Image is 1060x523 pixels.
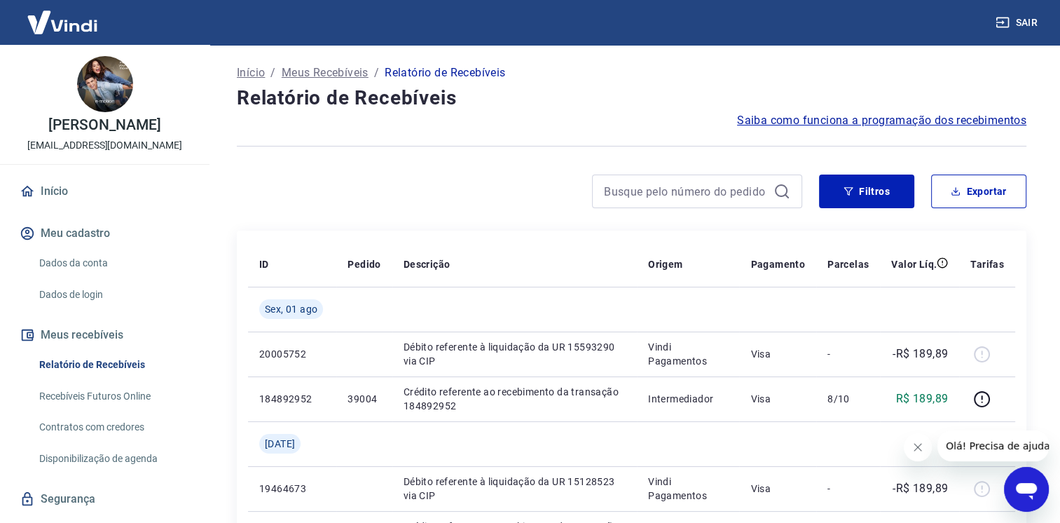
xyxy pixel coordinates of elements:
iframe: Botão para abrir a janela de mensagens [1004,467,1049,512]
p: / [270,64,275,81]
a: Início [17,176,193,207]
button: Meus recebíveis [17,320,193,351]
p: Vindi Pagamentos [648,340,728,368]
a: Contratos com credores [34,413,193,442]
iframe: Fechar mensagem [904,433,932,461]
p: Pedido [347,257,380,271]
p: Visa [750,347,805,361]
a: Saiba como funciona a programação dos recebimentos [737,112,1026,129]
p: R$ 189,89 [896,390,949,407]
p: Pagamento [750,257,805,271]
a: Dados de login [34,280,193,309]
p: Tarifas [970,257,1004,271]
p: Descrição [404,257,450,271]
a: Segurança [17,484,193,515]
img: Vindi [17,1,108,43]
a: Início [237,64,265,81]
p: Visa [750,482,805,496]
p: ID [259,257,269,271]
p: 20005752 [259,347,325,361]
p: [PERSON_NAME] [48,118,160,133]
p: - [827,482,869,496]
p: Origem [648,257,682,271]
span: Sex, 01 ago [265,302,317,316]
span: Olá! Precisa de ajuda? [8,10,118,21]
p: Valor Líq. [891,257,937,271]
p: 19464673 [259,482,325,496]
p: -R$ 189,89 [893,346,948,362]
p: 184892952 [259,392,325,406]
a: Disponibilização de agenda [34,444,193,473]
p: - [827,347,869,361]
h4: Relatório de Recebíveis [237,84,1026,112]
p: Parcelas [827,257,869,271]
p: Intermediador [648,392,728,406]
p: Relatório de Recebíveis [385,64,505,81]
p: Visa [750,392,805,406]
button: Exportar [931,175,1026,208]
p: [EMAIL_ADDRESS][DOMAIN_NAME] [27,138,182,153]
img: c41cd4a7-6706-435c-940d-c4a4ed0e2a80.jpeg [77,56,133,112]
p: 8/10 [827,392,869,406]
p: / [374,64,379,81]
p: Vindi Pagamentos [648,475,728,503]
a: Meus Recebíveis [282,64,369,81]
p: Débito referente à liquidação da UR 15128523 via CIP [404,475,626,503]
a: Relatório de Recebíveis [34,351,193,379]
button: Sair [993,10,1043,36]
p: 39004 [347,392,380,406]
span: [DATE] [265,437,295,451]
p: Débito referente à liquidação da UR 15593290 via CIP [404,340,626,368]
a: Recebíveis Futuros Online [34,382,193,411]
input: Busque pelo número do pedido [604,181,768,202]
p: Crédito referente ao recebimento da transação 184892952 [404,385,626,413]
a: Dados da conta [34,249,193,278]
button: Filtros [819,175,914,208]
button: Meu cadastro [17,218,193,249]
iframe: Mensagem da empresa [937,430,1049,461]
p: -R$ 189,89 [893,480,948,497]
